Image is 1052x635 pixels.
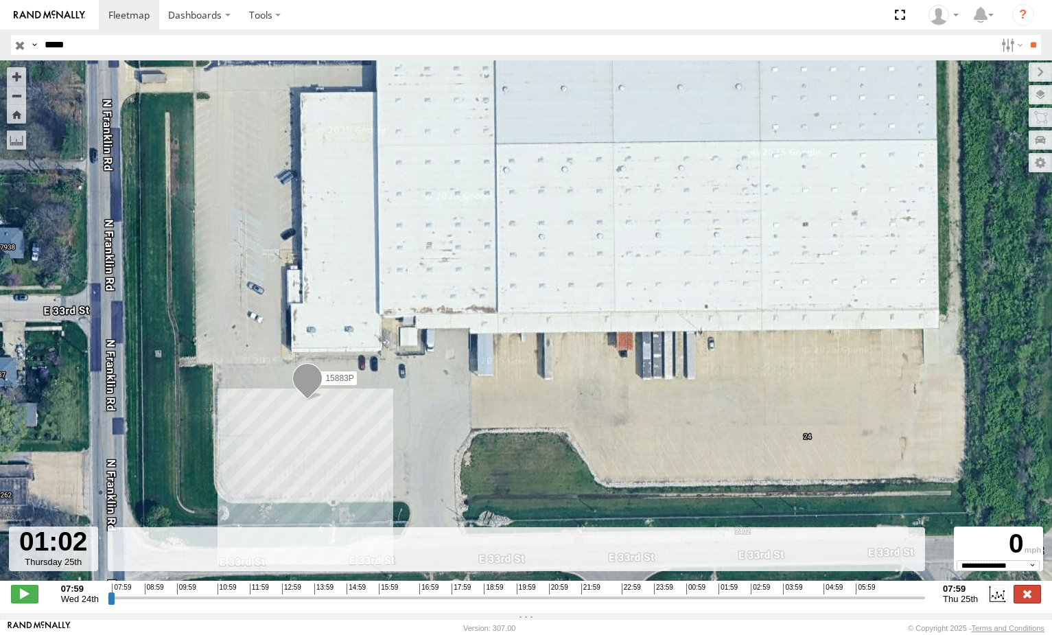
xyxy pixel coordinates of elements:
span: 17:59 [452,584,471,594]
div: 0 [956,529,1041,560]
span: 23:59 [654,584,673,594]
a: Visit our Website [8,621,71,635]
span: 02:59 [751,584,770,594]
span: 19:59 [517,584,536,594]
span: 15:59 [379,584,398,594]
div: © Copyright 2025 - [908,624,1044,632]
strong: 07:59 [943,584,978,594]
i: ? [1012,4,1034,26]
span: 01:59 [718,584,738,594]
label: Map Settings [1029,153,1052,172]
span: 13:59 [314,584,334,594]
span: 00:59 [686,584,705,594]
span: 10:59 [218,584,237,594]
img: rand-logo.svg [14,10,85,20]
label: Play/Stop [11,585,38,603]
span: 20:59 [549,584,568,594]
span: 04:59 [823,584,843,594]
span: 18:59 [484,584,503,594]
label: Search Query [29,35,40,55]
span: 09:59 [177,584,196,594]
span: Thu 25th Sep 2025 [943,594,978,604]
span: 12:59 [282,584,301,594]
span: 11:59 [250,584,269,594]
label: Close [1014,585,1041,603]
span: 16:59 [419,584,439,594]
span: 15883P [325,373,353,383]
span: 22:59 [622,584,641,594]
span: Wed 24th Sep 2025 [61,594,99,604]
div: Paul Withrow [924,5,963,25]
label: Measure [7,130,26,150]
span: 07:59 [112,584,131,594]
span: 21:59 [581,584,600,594]
a: Terms and Conditions [972,624,1044,632]
span: 14:59 [347,584,366,594]
button: Zoom out [7,86,26,105]
button: Zoom Home [7,105,26,124]
button: Zoom in [7,67,26,86]
strong: 07:59 [61,584,99,594]
span: 08:59 [145,584,164,594]
div: Version: 307.00 [463,624,515,632]
span: 05:59 [856,584,875,594]
span: 03:59 [783,584,802,594]
label: Search Filter Options [996,35,1025,55]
